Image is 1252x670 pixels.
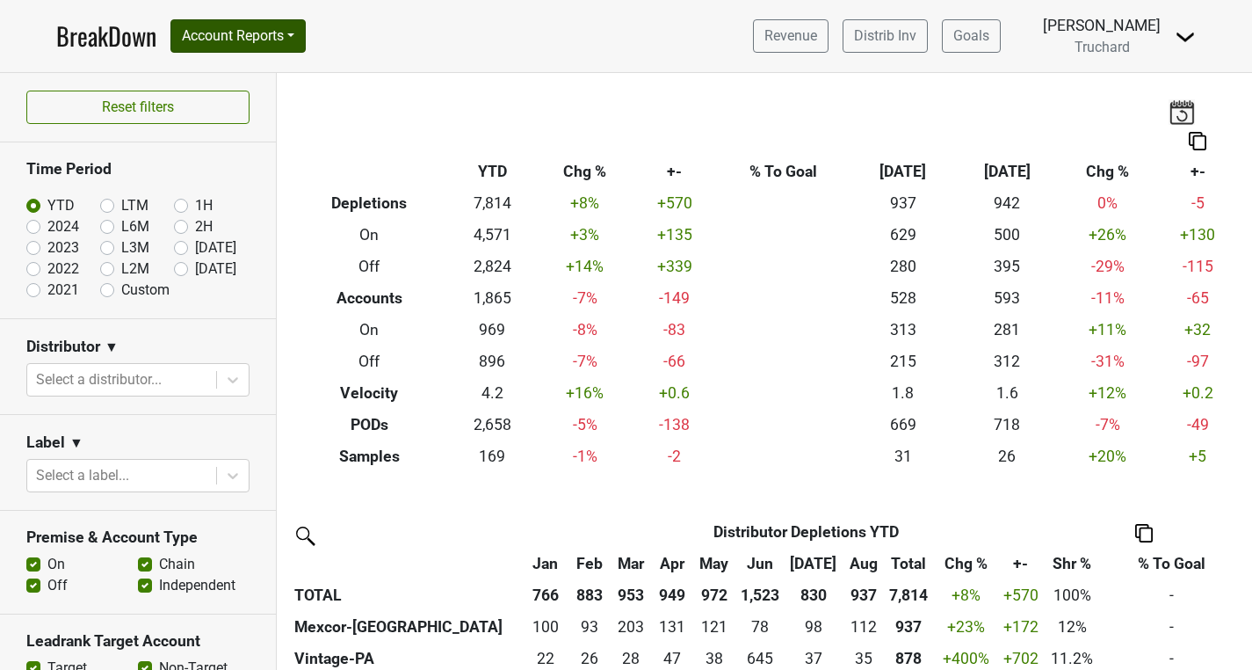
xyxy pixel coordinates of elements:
[851,377,955,409] td: 1.8
[290,579,522,611] th: TOTAL
[888,647,930,670] div: 878
[851,251,955,283] td: 280
[1059,251,1156,283] td: -29 %
[26,632,250,651] h3: Leadrank Target Account
[1100,548,1243,579] th: % To Goal: activate to sort column ascending
[1059,157,1156,188] th: Chg %
[633,157,716,188] th: +-
[633,283,716,315] td: -149
[1059,409,1156,441] td: -7 %
[526,647,565,670] div: 22
[26,433,65,452] h3: Label
[851,220,955,251] td: 629
[934,548,998,579] th: Chg %: activate to sort column ascending
[785,548,843,579] th: Jul: activate to sort column ascending
[522,611,568,643] td: 99.9
[195,259,236,280] label: [DATE]
[693,611,735,643] td: 121.1
[843,579,884,611] th: 937
[942,19,1001,53] a: Goals
[47,195,75,216] label: YTD
[955,220,1059,251] td: 500
[652,579,693,611] th: 949
[536,157,633,188] th: Chg %
[1059,377,1156,409] td: +12 %
[449,409,536,441] td: 2,658
[633,377,716,409] td: +0.6
[955,377,1059,409] td: 1.6
[290,441,449,472] th: Samples
[1044,611,1100,643] td: 12%
[56,18,156,55] a: BreakDown
[290,409,449,441] th: PODs
[1044,579,1100,611] td: 100%
[716,157,851,188] th: % To Goal
[955,251,1059,283] td: 395
[290,283,449,315] th: Accounts
[573,647,606,670] div: 26
[536,251,633,283] td: +14 %
[656,647,690,670] div: 47
[1156,251,1239,283] td: -115
[888,615,930,638] div: 937
[652,548,693,579] th: Apr: activate to sort column ascending
[449,377,536,409] td: 4.2
[569,611,611,643] td: 92.62
[26,338,100,356] h3: Distributor
[1156,315,1239,346] td: +32
[789,615,839,638] div: 98
[449,441,536,472] td: 169
[105,337,119,358] span: ▼
[698,647,731,670] div: 38
[843,19,928,53] a: Distrib Inv
[843,611,884,643] td: 111.76
[615,647,648,670] div: 28
[1189,132,1206,150] img: Copy to clipboard
[1059,283,1156,315] td: -11 %
[1156,441,1239,472] td: +5
[735,611,785,643] td: 78.49
[656,615,690,638] div: 131
[536,441,633,472] td: -1 %
[611,548,652,579] th: Mar: activate to sort column ascending
[1100,611,1243,643] td: -
[1059,220,1156,251] td: +26 %
[955,441,1059,472] td: 26
[569,516,1045,548] th: Distributor Depletions YTD
[522,548,568,579] th: Jan: activate to sort column ascending
[693,548,735,579] th: May: activate to sort column ascending
[449,157,536,188] th: YTD
[536,188,633,220] td: +8 %
[449,283,536,315] td: 1,865
[955,346,1059,377] td: 312
[739,615,780,638] div: 78
[195,195,213,216] label: 1H
[652,611,693,643] td: 131.42
[1059,188,1156,220] td: 0 %
[693,579,735,611] th: 972
[290,220,449,251] th: On
[195,237,236,259] label: [DATE]
[569,548,611,579] th: Feb: activate to sort column ascending
[121,237,149,259] label: L3M
[1002,647,1040,670] div: +702
[1169,99,1195,124] img: last_updated_date
[449,251,536,283] td: 2,824
[698,615,731,638] div: 121
[955,409,1059,441] td: 718
[69,433,83,454] span: ▼
[847,615,880,638] div: 112
[739,647,780,670] div: 645
[1135,524,1153,543] img: Copy to clipboard
[536,315,633,346] td: -8 %
[536,220,633,251] td: +3 %
[611,611,652,643] td: 203.24
[851,283,955,315] td: 528
[290,315,449,346] th: On
[851,315,955,346] td: 313
[633,251,716,283] td: +339
[884,611,934,643] th: 936.520
[290,377,449,409] th: Velocity
[569,579,611,611] th: 883
[633,346,716,377] td: -66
